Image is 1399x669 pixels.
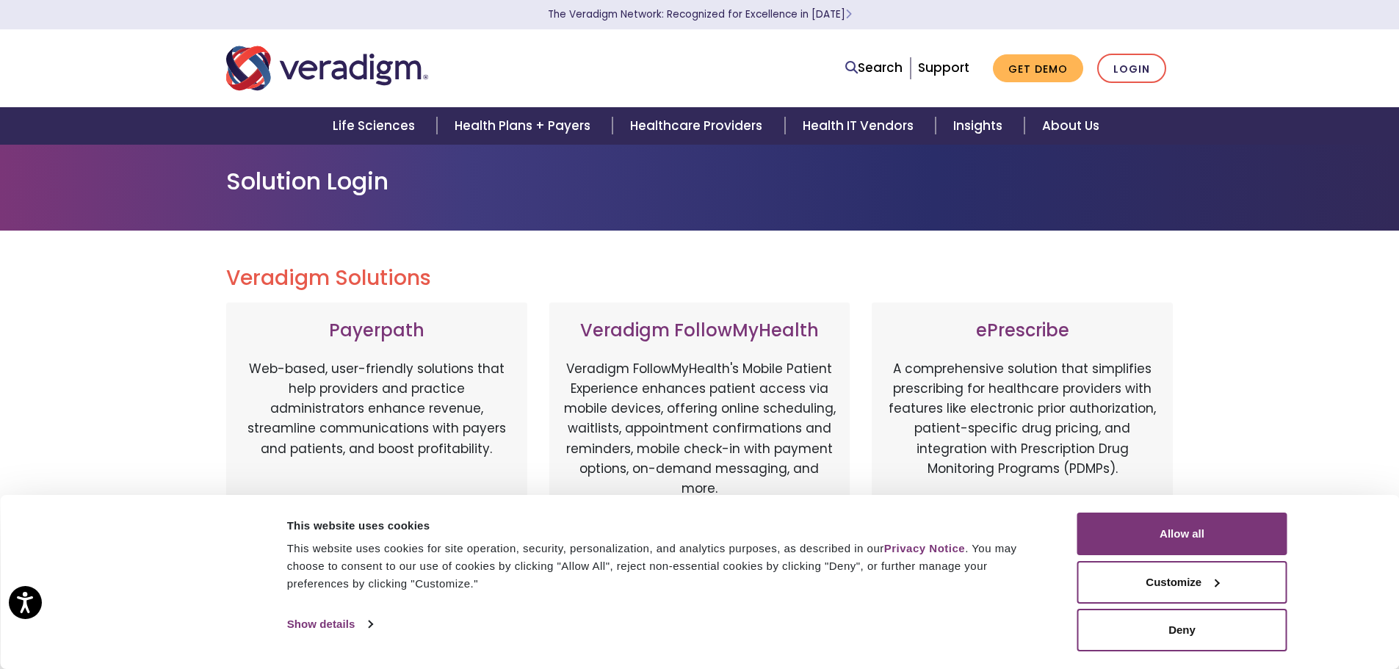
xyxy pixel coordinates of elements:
[785,107,936,145] a: Health IT Vendors
[918,59,969,76] a: Support
[1097,54,1166,84] a: Login
[226,266,1174,291] h2: Veradigm Solutions
[226,44,428,93] img: Veradigm logo
[845,58,903,78] a: Search
[612,107,784,145] a: Healthcare Providers
[993,54,1083,83] a: Get Demo
[1117,563,1381,651] iframe: Drift Chat Widget
[936,107,1024,145] a: Insights
[241,359,513,513] p: Web-based, user-friendly solutions that help providers and practice administrators enhance revenu...
[315,107,437,145] a: Life Sciences
[1077,561,1287,604] button: Customize
[886,320,1158,341] h3: ePrescribe
[287,517,1044,535] div: This website uses cookies
[1077,513,1287,555] button: Allow all
[1077,609,1287,651] button: Deny
[564,359,836,499] p: Veradigm FollowMyHealth's Mobile Patient Experience enhances patient access via mobile devices, o...
[564,320,836,341] h3: Veradigm FollowMyHealth
[548,7,852,21] a: The Veradigm Network: Recognized for Excellence in [DATE]Learn More
[884,542,965,554] a: Privacy Notice
[886,359,1158,513] p: A comprehensive solution that simplifies prescribing for healthcare providers with features like ...
[226,167,1174,195] h1: Solution Login
[287,540,1044,593] div: This website uses cookies for site operation, security, personalization, and analytics purposes, ...
[845,7,852,21] span: Learn More
[287,613,372,635] a: Show details
[437,107,612,145] a: Health Plans + Payers
[241,320,513,341] h3: Payerpath
[1024,107,1117,145] a: About Us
